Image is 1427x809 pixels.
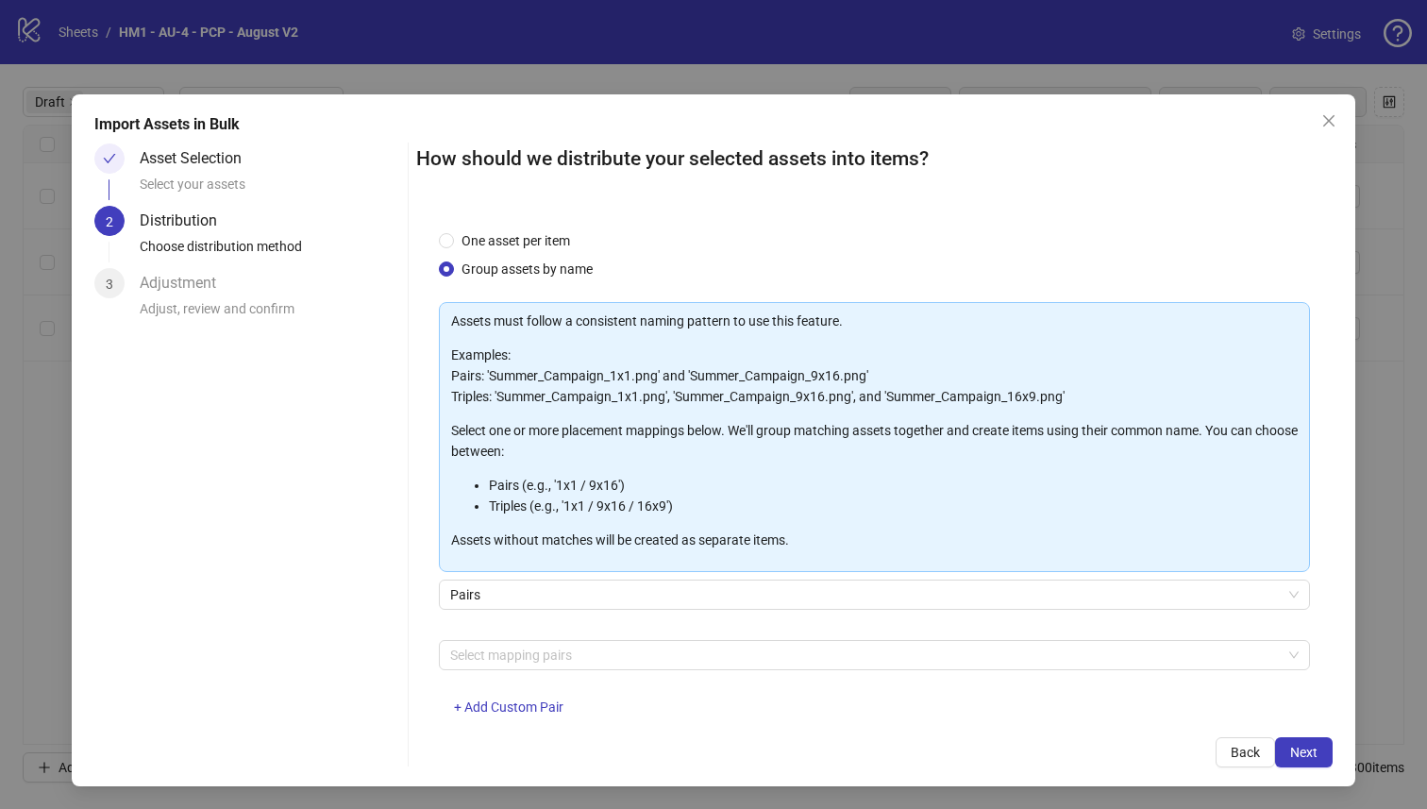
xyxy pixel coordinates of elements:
h2: How should we distribute your selected assets into items? [416,143,1334,175]
p: Assets without matches will be created as separate items. [451,530,1299,550]
span: Pairs [450,581,1300,609]
div: Import Assets in Bulk [94,113,1334,136]
p: Examples: Pairs: 'Summer_Campaign_1x1.png' and 'Summer_Campaign_9x16.png' Triples: 'Summer_Campai... [451,345,1299,407]
button: Close [1314,106,1344,136]
span: + Add Custom Pair [454,699,563,715]
div: Asset Selection [140,143,257,174]
li: Pairs (e.g., '1x1 / 9x16') [489,475,1299,496]
span: Next [1290,745,1318,760]
span: check [103,152,116,165]
span: One asset per item [454,230,578,251]
div: Distribution [140,206,232,236]
span: close [1321,113,1336,128]
span: Group assets by name [454,259,600,279]
button: Back [1216,737,1275,767]
span: 2 [106,214,113,229]
div: Adjust, review and confirm [140,298,400,330]
div: Adjustment [140,268,231,298]
span: 3 [106,277,113,292]
span: Back [1231,745,1260,760]
li: Triples (e.g., '1x1 / 9x16 / 16x9') [489,496,1299,516]
button: Next [1275,737,1333,767]
div: Choose distribution method [140,236,400,268]
p: Assets must follow a consistent naming pattern to use this feature. [451,311,1299,331]
div: Select your assets [140,174,400,206]
button: + Add Custom Pair [439,693,579,723]
p: Select one or more placement mappings below. We'll group matching assets together and create item... [451,420,1299,462]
